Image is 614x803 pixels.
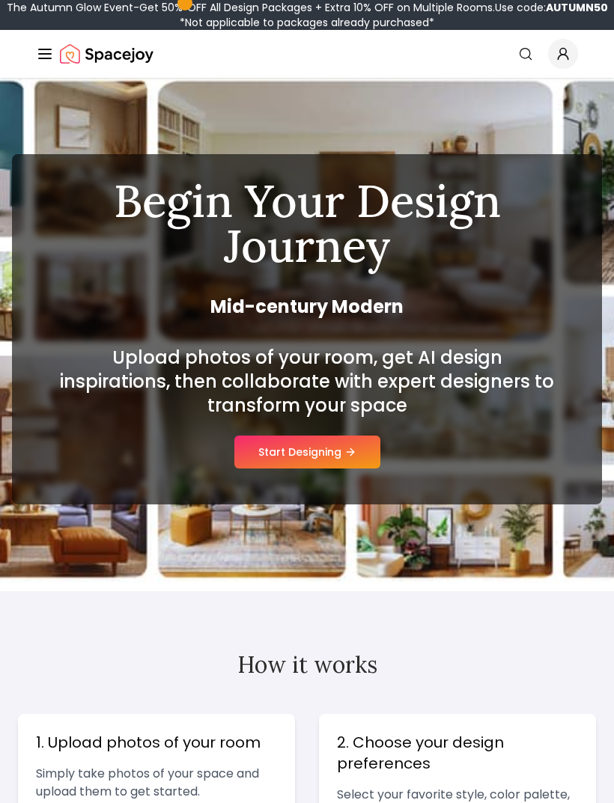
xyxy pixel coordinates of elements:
[60,39,153,69] a: Spacejoy
[48,178,566,268] h1: Begin Your Design Journey
[55,346,559,418] h2: Upload photos of your room, get AI design inspirations, then collaborate with expert designers to...
[180,15,434,30] span: *Not applicable to packages already purchased*
[36,765,277,801] p: Simply take photos of your space and upload them to get started.
[18,651,596,678] h2: How it works
[36,30,578,78] nav: Global
[48,295,566,319] span: Mid-century Modern
[36,732,277,753] h3: 1. Upload photos of your room
[234,436,380,468] button: Start Designing
[60,39,153,69] img: Spacejoy Logo
[337,732,578,774] h3: 2. Choose your design preferences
